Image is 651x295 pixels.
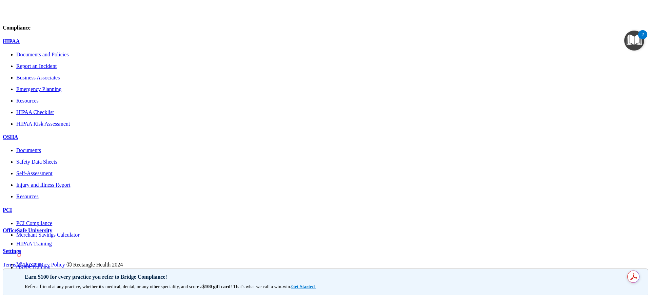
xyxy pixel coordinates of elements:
[3,227,648,234] a: OfficeSafe University
[291,284,315,289] strong: Get Started
[16,121,648,127] a: HIPAA Risk Assessment
[16,147,648,153] a: Documents
[25,274,523,280] p: Earn $100 for every practice you refer to Bridge Compliance!
[16,232,648,238] a: Merchant Savings Calculator
[3,134,648,140] a: OSHA
[3,3,95,16] img: PMB logo
[66,262,123,268] span: Ⓒ Rectangle Health 2024
[16,86,648,92] a: Emergency Planning
[16,159,648,165] a: Safety Data Sheets
[231,284,291,289] span: ! That's what we call a win-win.
[16,170,648,177] a: Self-Assessment
[16,241,648,247] p: HIPAA Training
[3,38,648,44] a: HIPAA
[202,284,230,289] strong: $100 gift card
[291,284,316,289] a: Get Started
[16,98,648,104] a: Resources
[16,75,648,81] a: Business Associates
[16,52,648,58] a: Documents and Policies
[3,25,648,31] h4: Compliance
[642,35,644,43] div: 2
[33,262,65,268] a: Privacy Policy
[3,248,648,254] a: Settings
[624,31,644,51] button: Open Resource Center, 2 new notifications
[16,109,648,115] a: HIPAA Checklist
[16,182,648,188] a: Injury and Illness Report
[16,252,22,258] img: danger-circle.6113f641.png
[25,284,202,289] span: Refer a friend at any practice, whether it's medical, dental, or any other speciality, and score a
[16,220,648,226] a: PCI Compliance
[3,262,32,268] a: Terms of Use
[3,207,648,213] a: PCI
[16,193,648,200] a: Resources
[16,241,648,259] a: HIPAA Training
[16,63,648,69] a: Report an Incident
